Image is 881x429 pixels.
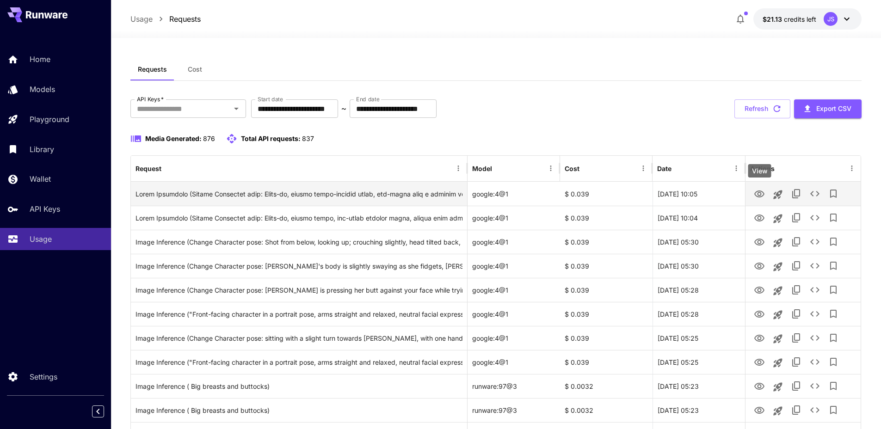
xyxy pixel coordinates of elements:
button: Open [230,102,243,115]
button: Sort [580,162,593,175]
div: $ 0.039 [560,326,653,350]
div: Date [657,165,672,172]
div: 01 Oct, 2025 05:23 [653,374,745,398]
button: Menu [544,162,557,175]
button: Copy TaskUUID [787,208,806,227]
button: Copy TaskUUID [787,401,806,419]
button: See details [806,184,824,203]
div: 01 Oct, 2025 05:25 [653,350,745,374]
p: API Keys [30,203,60,214]
div: google:4@1 [468,278,560,302]
button: Menu [637,162,650,175]
a: Usage [130,13,153,25]
button: Copy TaskUUID [787,281,806,299]
button: Collapse sidebar [92,405,104,417]
button: View [750,184,769,203]
div: 01 Oct, 2025 05:25 [653,326,745,350]
div: $ 0.039 [560,254,653,278]
button: See details [806,401,824,419]
div: JS [824,12,838,26]
div: Click to copy prompt [136,302,462,326]
button: See details [806,353,824,371]
button: Launch in playground [769,330,787,348]
span: Total API requests: [241,135,301,142]
div: Request [136,165,161,172]
div: View [748,164,771,178]
p: Requests [169,13,201,25]
button: Sort [162,162,175,175]
div: $ 0.039 [560,350,653,374]
button: See details [806,257,824,275]
label: Start date [258,95,283,103]
span: credits left [784,15,816,23]
button: Copy TaskUUID [787,184,806,203]
span: Media Generated: [145,135,202,142]
div: Click to copy prompt [136,278,462,302]
button: Add to library [824,329,843,347]
p: ~ [341,103,346,114]
button: See details [806,281,824,299]
button: View [750,376,769,395]
button: See details [806,208,824,227]
div: 01 Oct, 2025 05:28 [653,302,745,326]
button: See details [806,377,824,395]
div: google:4@1 [468,254,560,278]
button: Launch in playground [769,306,787,324]
div: Click to copy prompt [136,206,462,230]
div: $ 0.0032 [560,374,653,398]
button: Menu [730,162,743,175]
button: Add to library [824,281,843,299]
div: google:4@1 [468,230,560,254]
button: View [750,400,769,419]
div: $ 0.0032 [560,398,653,422]
button: Launch in playground [769,233,787,252]
div: Click to copy prompt [136,398,462,422]
div: runware:97@3 [468,398,560,422]
button: Add to library [824,184,843,203]
button: Launch in playground [769,185,787,204]
div: $ 0.039 [560,230,653,254]
p: Models [30,84,55,95]
div: $21.12842 [763,14,816,24]
button: Launch in playground [769,354,787,372]
div: runware:97@3 [468,374,560,398]
button: Add to library [824,305,843,323]
div: 01 Oct, 2025 05:30 [653,254,745,278]
button: Launch in playground [769,282,787,300]
button: Refresh [734,99,790,118]
div: google:4@1 [468,302,560,326]
button: $21.12842JS [753,8,862,30]
button: Launch in playground [769,209,787,228]
div: google:4@1 [468,326,560,350]
button: Add to library [824,233,843,251]
button: Sort [493,162,506,175]
button: See details [806,329,824,347]
button: Menu [845,162,858,175]
button: Copy TaskUUID [787,377,806,395]
button: Launch in playground [769,378,787,396]
button: Launch in playground [769,402,787,420]
button: Add to library [824,401,843,419]
nav: breadcrumb [130,13,201,25]
div: Model [472,165,492,172]
button: Launch in playground [769,257,787,276]
span: Cost [188,65,202,74]
button: See details [806,233,824,251]
div: 01 Oct, 2025 05:23 [653,398,745,422]
div: $ 0.039 [560,206,653,230]
label: End date [356,95,379,103]
p: Settings [30,371,57,382]
div: Click to copy prompt [136,182,462,206]
p: Wallet [30,173,51,184]
span: 876 [203,135,215,142]
p: Playground [30,114,69,125]
button: Add to library [824,257,843,275]
button: Sort [672,162,685,175]
button: View [750,352,769,371]
button: Add to library [824,353,843,371]
button: Copy TaskUUID [787,353,806,371]
div: $ 0.039 [560,182,653,206]
button: View [750,256,769,275]
div: $ 0.039 [560,278,653,302]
